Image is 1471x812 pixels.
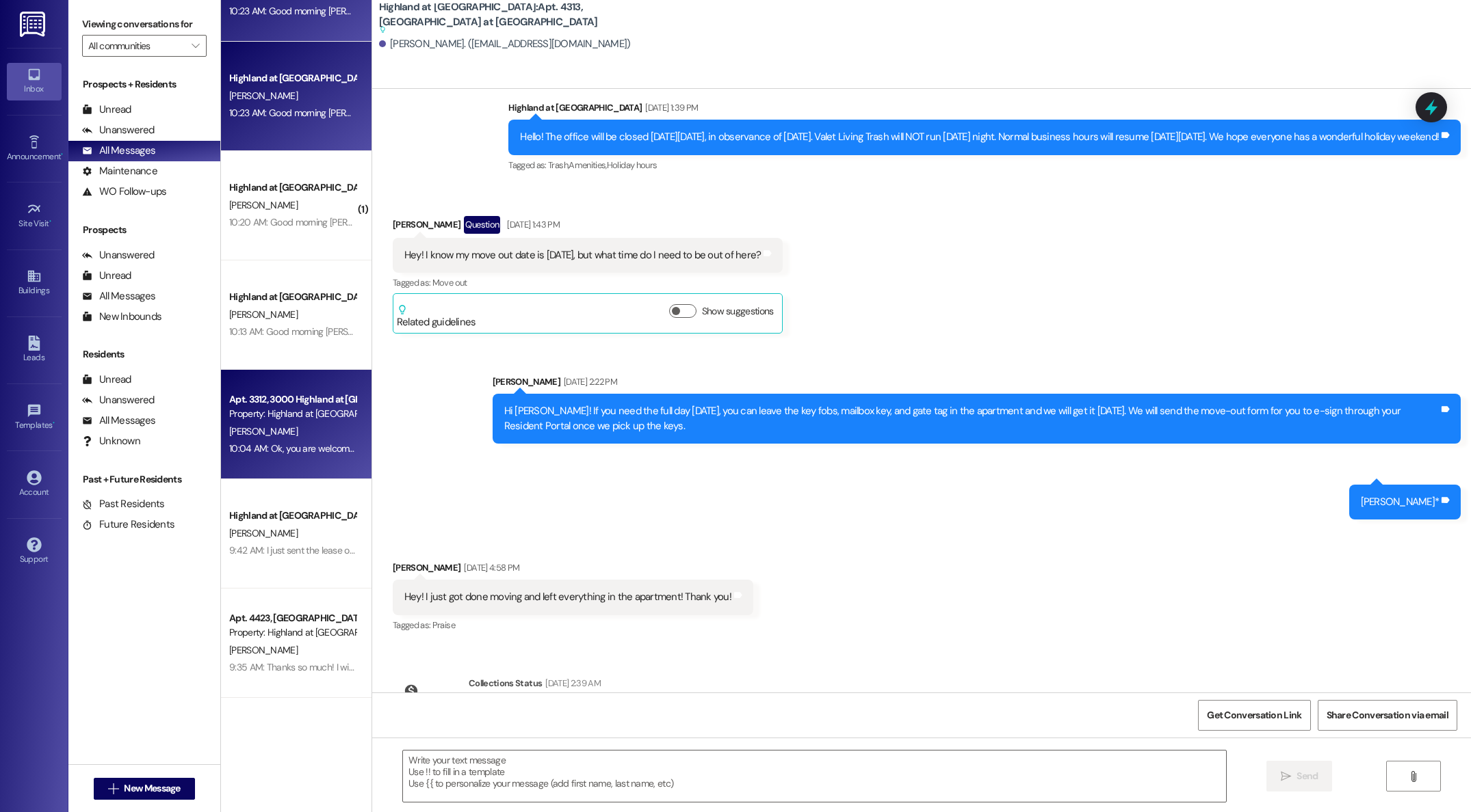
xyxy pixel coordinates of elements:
[68,347,220,362] div: Residents
[542,676,601,690] div: [DATE] 2:39 AM
[229,199,298,211] span: [PERSON_NAME]
[124,781,180,796] span: New Message
[49,217,51,226] span: •
[20,12,48,37] img: ResiDesk Logo
[504,217,560,232] div: [DATE] 1:43 PM
[1297,769,1318,783] span: Send
[607,159,658,171] span: Holiday hours
[229,5,525,17] div: 10:23 AM: Good morning [PERSON_NAME], we received a package for you.
[82,14,207,35] label: Viewing conversations for
[82,248,155,262] div: Unanswered
[229,71,356,85] div: Highland at [GEOGRAPHIC_DATA]
[1266,761,1333,791] button: Send
[82,434,140,448] div: Unknown
[7,265,62,301] a: Buildings
[82,393,155,407] div: Unanswered
[68,77,220,92] div: Prospects + Residents
[53,418,55,428] span: •
[393,560,753,580] div: [PERSON_NAME]
[229,90,298,102] span: [PERSON_NAME]
[493,375,1461,394] div: [PERSON_NAME]
[82,373,131,387] div: Unread
[229,625,356,640] div: Property: Highland at [GEOGRAPHIC_DATA]
[520,130,1439,144] div: Hello! The office will be closed [DATE][DATE], in observance of [DATE]. Valet Living Trash will N...
[61,150,63,159] span: •
[82,269,131,283] div: Unread
[94,778,195,800] button: New Message
[229,661,466,673] div: 9:35 AM: Thanks so much! I will stop by [DATE] if that's okay!
[7,533,62,570] a: Support
[642,100,698,115] div: [DATE] 1:39 PM
[68,223,220,237] div: Prospects
[7,466,62,503] a: Account
[82,103,131,117] div: Unread
[393,273,783,293] div: Tagged as:
[82,144,155,158] div: All Messages
[229,527,298,539] span: [PERSON_NAME]
[82,497,165,511] div: Past Residents
[460,560,519,575] div: [DATE] 4:58 PM
[432,277,467,288] span: Move out
[560,375,617,389] div: [DATE] 2:22 PM
[82,164,157,178] div: Maintenance
[508,100,1461,120] div: Highland at [GEOGRAPHIC_DATA]
[82,517,174,532] div: Future Residents
[569,159,607,171] span: Amenities ,
[229,442,774,455] div: 10:04 AM: Ok, you are welcome to swing by the office before 5:30, but if anything changes and you...
[229,180,356,195] div: Highland at [GEOGRAPHIC_DATA]
[229,407,356,421] div: Property: Highland at [GEOGRAPHIC_DATA]
[702,304,774,319] label: Show suggestions
[1408,771,1418,782] i: 
[229,644,298,656] span: [PERSON_NAME]
[464,216,500,233] div: Question
[504,404,1439,433] div: Hi [PERSON_NAME]! If you need the full day [DATE], you can leave the key fobs, mailbox key, and g...
[1327,708,1448,722] span: Share Conversation via email
[508,155,1461,175] div: Tagged as:
[229,544,368,556] div: 9:42 AM: I just sent the lease over :)
[7,63,62,100] a: Inbox
[379,37,631,51] div: [PERSON_NAME]. ([EMAIL_ADDRESS][DOMAIN_NAME])
[393,615,753,635] div: Tagged as:
[82,414,155,428] div: All Messages
[7,331,62,368] a: Leads
[1198,700,1310,731] button: Get Conversation Link
[229,509,356,523] div: Highland at [GEOGRAPHIC_DATA]
[1281,771,1291,782] i: 
[229,325,1400,338] div: 10:13 AM: Good morning [PERSON_NAME] this is [PERSON_NAME] with Highland apartments! We recieved ...
[1207,708,1301,722] span: Get Conversation Link
[229,425,298,437] span: [PERSON_NAME]
[229,308,298,321] span: [PERSON_NAME]
[82,310,161,324] div: New Inbounds
[229,216,1442,228] div: 10:20 AM: Good morning [PERSON_NAME]! Just a friendly reminder that your lease has been generated...
[108,783,118,794] i: 
[88,35,185,57] input: All communities
[7,198,62,234] a: Site Visit •
[82,185,166,199] div: WO Follow-ups
[192,40,199,51] i: 
[82,123,155,137] div: Unanswered
[82,289,155,303] div: All Messages
[432,619,455,631] span: Praise
[397,304,476,329] div: Related guidelines
[1361,495,1440,509] div: [PERSON_NAME]*
[229,611,356,625] div: Apt. 4423, [GEOGRAPHIC_DATA] at [GEOGRAPHIC_DATA]
[229,107,525,119] div: 10:23 AM: Good morning [PERSON_NAME], we received a package for you.
[404,590,731,604] div: Hey! I just got done moving and left everything in the apartment! Thank you!
[229,392,356,407] div: Apt. 3312, 3000 Highland at [GEOGRAPHIC_DATA]
[393,216,783,238] div: [PERSON_NAME]
[548,159,569,171] span: Trash ,
[1318,700,1457,731] button: Share Conversation via email
[404,248,761,262] div: Hey! I know my move out date is [DATE], but what time do I need to be out of here?
[229,290,356,304] div: Highland at [GEOGRAPHIC_DATA]
[7,399,62,436] a: Templates •
[68,472,220,487] div: Past + Future Residents
[469,676,542,690] div: Collections Status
